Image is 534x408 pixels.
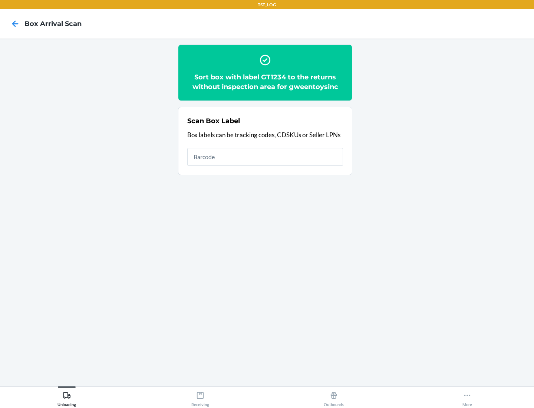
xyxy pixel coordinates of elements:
div: Unloading [57,388,76,407]
h2: Scan Box Label [187,116,240,126]
button: Receiving [133,386,267,407]
div: Receiving [191,388,209,407]
h4: Box Arrival Scan [24,19,82,29]
p: Box labels can be tracking codes, CDSKUs or Seller LPNs [187,130,343,140]
div: Outbounds [324,388,344,407]
button: Outbounds [267,386,400,407]
input: Barcode [187,148,343,166]
p: TST_LOG [258,1,276,8]
button: More [400,386,534,407]
h2: Sort box with label GT1234 to the returns without inspection area for gweentoysinc [187,72,343,92]
div: More [462,388,472,407]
